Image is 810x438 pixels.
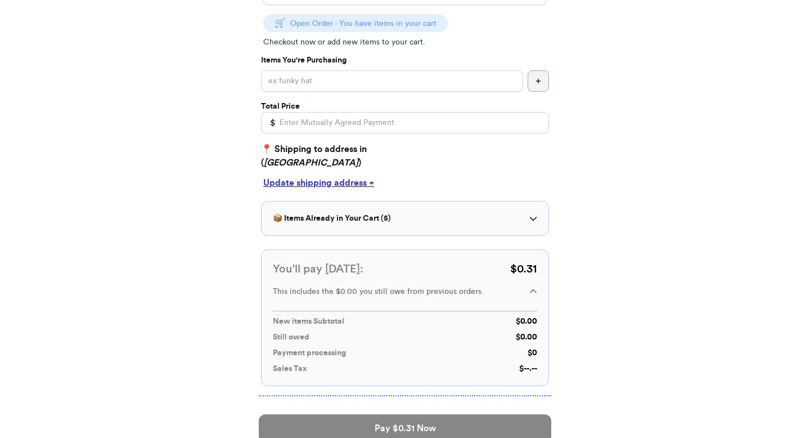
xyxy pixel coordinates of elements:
label: Total Price [261,101,300,112]
p: $ 0.00 [516,316,537,327]
p: This includes the $0.00 you still owe from previous orders. [273,286,520,297]
input: ex.funky hat [261,70,523,92]
p: Checkout now or add new items to your cart. [263,37,547,48]
h3: 📦 Items Already in Your Cart ( 5 ) [273,213,391,224]
p: New items Subtotal [273,316,344,327]
span: 🛒 [274,19,286,28]
p: $ 0 [528,347,537,359]
span: Open Order - You have items in your cart [290,20,436,28]
h3: You'll pay [DATE]: [273,261,363,277]
p: Sales Tax [273,363,307,374]
p: Still owed [273,332,309,343]
p: $ 0.00 [516,332,537,343]
div: Update shipping address + [263,176,547,190]
em: [GEOGRAPHIC_DATA] [264,158,358,167]
div: $ [261,112,276,133]
p: $ --.-- [519,363,537,374]
p: Payment processing [273,347,346,359]
p: Items You're Purchasing [261,55,549,66]
input: Enter Mutually Agreed Payment [261,112,549,133]
p: $ 0.31 [510,261,537,277]
p: 📍 Shipping to address in ( ) [261,142,549,169]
